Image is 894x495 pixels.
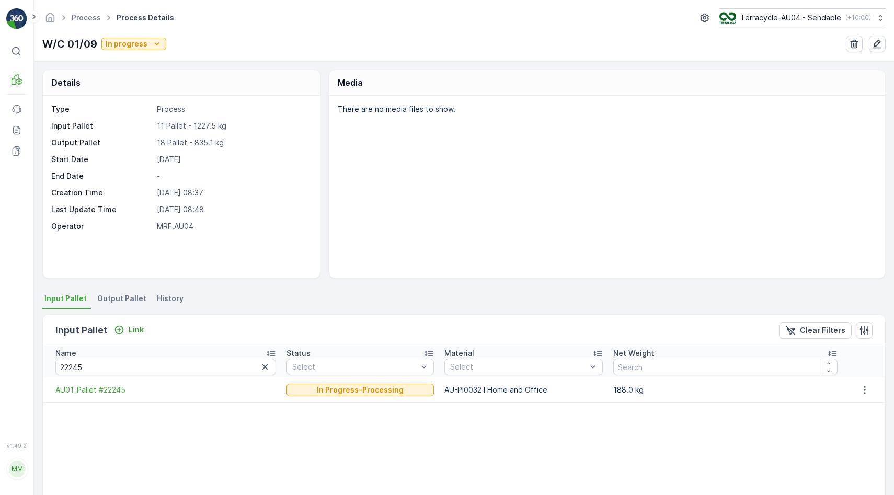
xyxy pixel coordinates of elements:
p: Process [157,104,309,114]
span: History [157,293,184,304]
p: There are no media files to show. [338,104,874,114]
p: In progress [106,39,147,49]
button: Link [110,324,148,336]
p: Name [55,348,76,359]
input: Search [613,359,838,375]
p: Clear Filters [800,325,845,336]
a: AU01_Pallet #22245 [55,385,276,395]
p: Output Pallet [51,137,153,148]
button: In Progress-Processing [286,384,433,396]
p: MRF.AU04 [157,221,309,232]
p: Creation Time [51,188,153,198]
img: logo [6,8,27,29]
p: - [157,171,309,181]
p: Media [338,76,363,89]
p: Type [51,104,153,114]
a: Process [72,13,101,22]
p: Net Weight [613,348,654,359]
p: Link [129,325,144,335]
img: terracycle_logo.png [719,12,736,24]
p: W/C 01/09 [42,36,97,52]
input: Search [55,359,276,375]
span: Input Pallet [44,293,87,304]
p: In Progress-Processing [317,385,404,395]
button: Clear Filters [779,322,852,339]
span: Process Details [114,13,176,23]
div: MM [9,461,26,477]
p: [DATE] 08:37 [157,188,309,198]
p: Operator [51,221,153,232]
p: [DATE] [157,154,309,165]
button: Terracycle-AU04 - Sendable(+10:00) [719,8,886,27]
p: Material [444,348,474,359]
p: Terracycle-AU04 - Sendable [740,13,841,23]
p: Status [286,348,311,359]
p: ( +10:00 ) [845,14,871,22]
p: 18 Pallet - 835.1 kg [157,137,309,148]
p: End Date [51,171,153,181]
p: 11 Pallet - 1227.5 kg [157,121,309,131]
p: Input Pallet [51,121,153,131]
p: Details [51,76,81,89]
p: Select [292,362,417,372]
span: Output Pallet [97,293,146,304]
td: 188.0 kg [608,377,843,402]
p: Input Pallet [55,323,108,338]
p: Start Date [51,154,153,165]
p: [DATE] 08:48 [157,204,309,215]
p: Select [450,362,587,372]
span: v 1.49.2 [6,443,27,449]
button: MM [6,451,27,487]
td: AU-PI0032 I Home and Office [439,377,609,402]
a: Homepage [44,16,56,25]
button: In progress [101,38,166,50]
p: Last Update Time [51,204,153,215]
